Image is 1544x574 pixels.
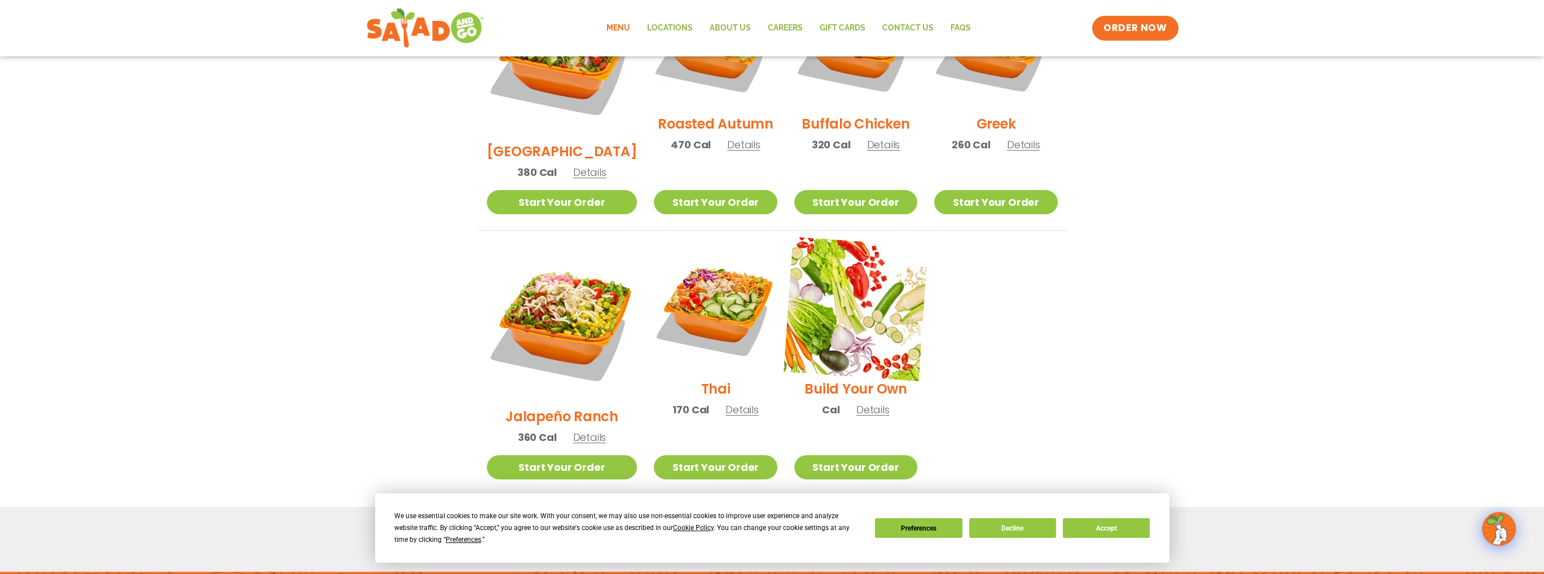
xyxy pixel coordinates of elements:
[598,15,979,41] nav: Menu
[784,237,928,381] img: Product photo for Build Your Own
[1063,518,1150,538] button: Accept
[802,114,909,134] h2: Buffalo Chicken
[976,114,1015,134] h2: Greek
[639,15,701,41] a: Locations
[672,402,709,417] span: 170 Cal
[794,455,917,479] a: Start Your Order
[727,138,760,152] span: Details
[874,15,942,41] a: Contact Us
[573,165,606,179] span: Details
[487,142,637,161] h2: [GEOGRAPHIC_DATA]
[673,524,714,532] span: Cookie Policy
[942,15,979,41] a: FAQs
[654,190,777,214] a: Start Your Order
[794,190,917,214] a: Start Your Order
[671,137,711,152] span: 470 Cal
[518,430,557,445] span: 360 Cal
[654,455,777,479] a: Start Your Order
[934,190,1057,214] a: Start Your Order
[487,248,637,398] img: Product photo for Jalapeño Ranch Salad
[759,15,811,41] a: Careers
[701,379,731,399] h2: Thai
[375,493,1169,563] div: Cookie Consent Prompt
[725,403,759,417] span: Details
[969,518,1056,538] button: Decline
[446,536,481,544] span: Preferences
[804,379,907,399] h2: Build Your Own
[366,6,485,51] img: new-SAG-logo-768×292
[654,248,777,370] img: Product photo for Thai Salad
[394,510,861,546] div: We use essential cookies to make our site work. With your consent, we may also use non-essential ...
[573,430,606,444] span: Details
[658,114,773,134] h2: Roasted Autumn
[1092,16,1178,41] a: ORDER NOW
[487,455,637,479] a: Start Your Order
[866,138,900,152] span: Details
[822,402,839,417] span: Cal
[856,403,890,417] span: Details
[505,407,618,426] h2: Jalapeño Ranch
[1483,513,1515,545] img: wpChatIcon
[812,137,851,152] span: 320 Cal
[487,190,637,214] a: Start Your Order
[811,15,874,41] a: GIFT CARDS
[598,15,639,41] a: Menu
[952,137,991,152] span: 260 Cal
[517,165,557,180] span: 380 Cal
[875,518,962,538] button: Preferences
[701,15,759,41] a: About Us
[1007,138,1040,152] span: Details
[1103,21,1167,35] span: ORDER NOW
